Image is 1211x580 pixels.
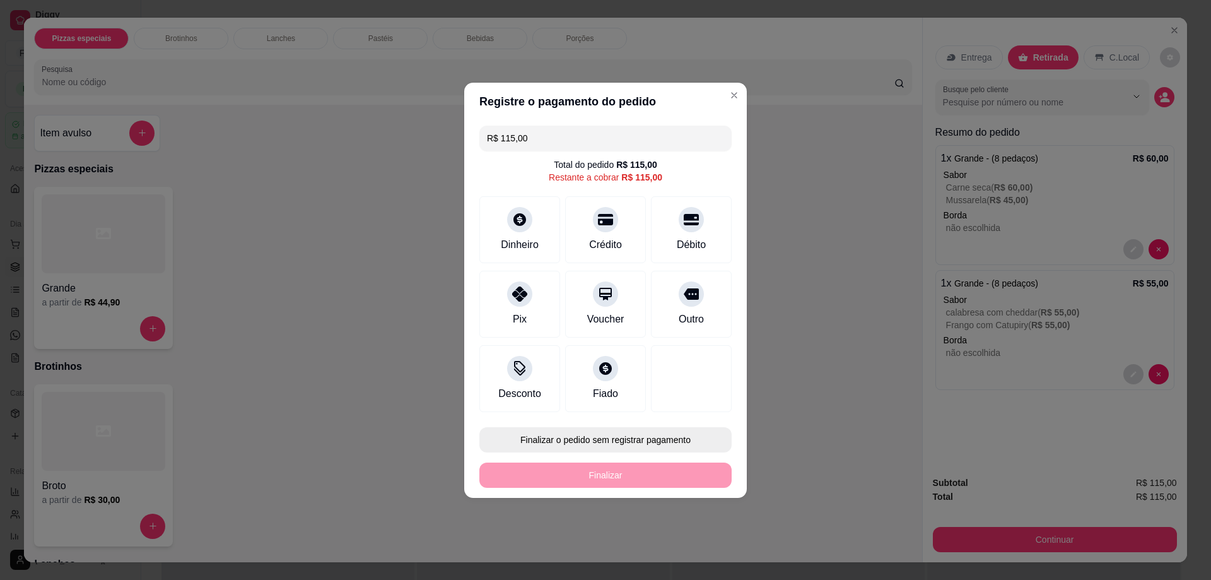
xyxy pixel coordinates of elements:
div: Fiado [593,386,618,401]
div: R$ 115,00 [621,171,662,184]
input: Ex.: hambúrguer de cordeiro [487,126,724,151]
button: Close [724,85,744,105]
div: Outro [679,312,704,327]
div: Voucher [587,312,624,327]
div: Débito [677,237,706,252]
div: Total do pedido [554,158,657,171]
div: Pix [513,312,527,327]
div: Restante a cobrar [549,171,662,184]
header: Registre o pagamento do pedido [464,83,747,121]
button: Finalizar o pedido sem registrar pagamento [479,427,732,453]
div: Crédito [589,237,622,252]
div: Desconto [498,386,541,401]
div: R$ 115,00 [616,158,657,171]
div: Dinheiro [501,237,539,252]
